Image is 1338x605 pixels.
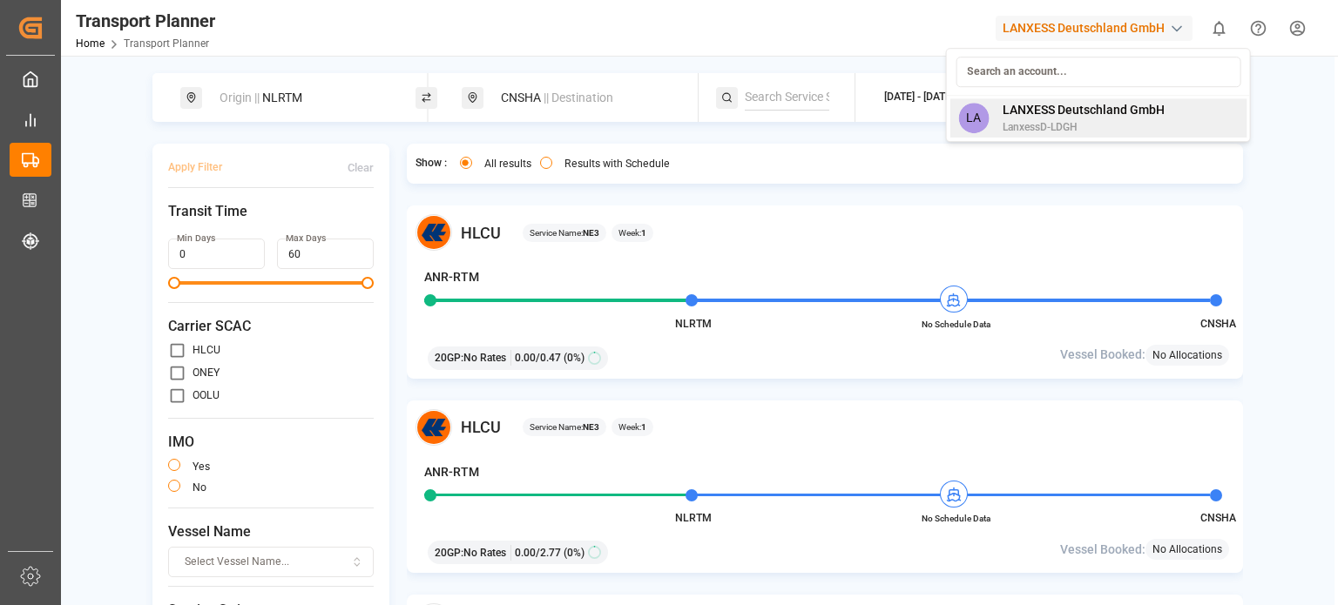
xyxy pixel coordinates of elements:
[286,232,326,245] label: Max Days
[618,226,646,239] span: Week:
[641,228,646,238] b: 1
[564,545,585,561] span: (0%)
[435,350,463,366] span: 20GP :
[1239,9,1278,48] button: Help Center
[416,214,452,251] img: Carrier
[362,277,374,289] span: Maximum
[416,409,452,446] img: Carrier
[76,37,105,50] a: Home
[1200,318,1236,330] span: CNSHA
[1060,541,1145,559] span: Vessel Booked:
[193,482,206,493] label: no
[463,545,506,561] span: No Rates
[435,545,463,561] span: 20GP :
[1003,119,1165,135] span: LanxessD-LDGH
[348,160,374,176] div: Clear
[544,91,613,104] span: || Destination
[185,555,289,570] span: Select Vessel Name...
[193,367,220,378] label: ONEY
[168,201,374,222] span: Transit Time
[530,226,599,239] span: Service Name:
[884,90,954,105] div: [DATE] - [DATE]
[463,350,506,366] span: No Rates
[193,461,210,472] label: yes
[908,512,1003,525] span: No Schedule Data
[675,512,712,524] span: NLRTM
[1003,101,1165,119] span: LANXESS Deutschland GmbH
[996,16,1193,41] div: LANXESS Deutschland GmbH
[1152,541,1222,557] span: No Allocations
[958,103,989,133] span: LA
[515,545,561,561] span: 0.00 / 2.77
[583,422,599,432] b: NE3
[490,82,679,114] div: CNSHA
[1199,9,1239,48] button: show 0 new notifications
[1060,346,1145,364] span: Vessel Booked:
[416,156,447,171] span: Show :
[424,268,479,286] h4: ANR-RTM
[168,521,374,542] span: Vessel Name
[424,463,479,481] h4: ANR-RTM
[641,422,646,432] b: 1
[583,228,599,238] b: NE3
[564,350,585,366] span: (0%)
[618,420,646,434] span: Week:
[908,318,1003,331] span: No Schedule Data
[193,345,220,355] label: HLCU
[220,91,260,104] span: Origin ||
[461,415,501,439] span: HLCU
[168,432,374,453] span: IMO
[461,221,501,245] span: HLCU
[564,158,670,169] label: Results with Schedule
[1200,512,1236,524] span: CNSHA
[956,57,1240,87] input: Search an account...
[209,82,397,114] div: NLRTM
[530,420,599,434] span: Service Name:
[168,316,374,337] span: Carrier SCAC
[484,158,531,169] label: All results
[675,318,712,330] span: NLRTM
[76,8,215,34] div: Transport Planner
[1152,347,1222,363] span: No Allocations
[193,390,220,400] label: OOLU
[515,350,561,366] span: 0.00 / 0.47
[177,232,215,245] label: Min Days
[168,277,180,289] span: Minimum
[745,84,829,111] input: Search Service String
